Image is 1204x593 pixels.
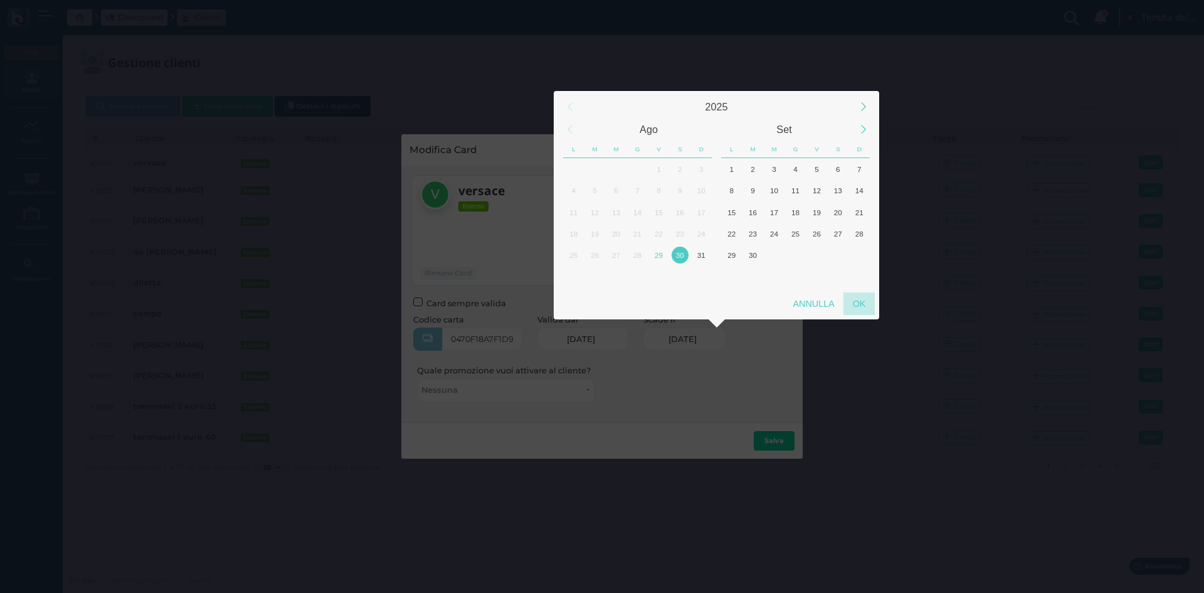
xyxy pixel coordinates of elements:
div: 3 [693,161,710,178]
div: Previous Year [556,93,583,120]
div: Mercoledì, Agosto 20 [606,223,627,244]
div: 25 [787,225,804,242]
div: 9 [672,182,689,199]
div: Sabato, Settembre 20 [827,201,848,223]
div: 25 [565,247,582,264]
div: Martedì, Settembre 2 [742,158,764,179]
div: Martedì, Settembre 16 [742,201,764,223]
div: Martedì [742,141,764,158]
div: Giovedì, Agosto 7 [627,180,648,201]
div: Venerdì, Settembre 19 [806,201,827,223]
div: 16 [672,204,689,221]
div: Lunedì, Ottobre 6 [721,266,742,287]
div: Venerdì, Settembre 5 [648,266,669,287]
div: Mercoledì [764,141,785,158]
div: 11 [787,182,804,199]
div: Martedì [584,141,606,158]
div: Venerdì [806,141,828,158]
div: Venerdì, Agosto 22 [648,223,669,244]
div: Martedì, Settembre 2 [584,266,606,287]
div: Martedì, Luglio 29 [584,158,606,179]
div: 10 [693,182,710,199]
div: Venerdì, Agosto 15 [648,201,669,223]
div: 29 [650,247,667,264]
div: Oggi, Venerdì, Agosto 29 [648,245,669,266]
div: Sabato [669,141,690,158]
div: 18 [787,204,804,221]
div: Lunedì, Settembre 15 [721,201,742,223]
div: 15 [650,204,667,221]
div: 23 [744,225,761,242]
div: Sabato, Agosto 23 [669,223,690,244]
div: Mercoledì, Agosto 27 [606,245,627,266]
div: 1 [650,161,667,178]
div: Lunedì, Agosto 25 [563,245,584,266]
div: 15 [723,204,740,221]
div: Mercoledì, Agosto 6 [606,180,627,201]
div: 8 [650,182,667,199]
div: Sabato, Agosto 16 [669,201,690,223]
div: Next Month [850,116,877,143]
div: Giovedì, Settembre 11 [785,180,806,201]
div: Venerdì, Settembre 5 [806,158,827,179]
div: Domenica, Settembre 14 [848,180,870,201]
div: 16 [744,204,761,221]
div: Lunedì, Settembre 22 [721,223,742,244]
div: Mercoledì, Ottobre 1 [764,245,785,266]
div: Sabato [827,141,848,158]
div: Domenica [690,141,712,158]
div: Mercoledì [606,141,627,158]
div: Venerdì, Settembre 26 [806,223,827,244]
div: Next Year [850,93,877,120]
div: 21 [851,204,868,221]
div: 12 [586,204,603,221]
div: 28 [851,225,868,242]
div: Sabato, Ottobre 4 [827,245,848,266]
div: Venerdì, Ottobre 3 [806,245,827,266]
div: Lunedì [721,141,742,158]
div: Venerdì, Agosto 1 [648,158,669,179]
div: 26 [808,225,825,242]
div: Agosto [581,118,717,141]
div: OK [843,292,875,315]
div: Giovedì [785,141,806,158]
div: 7 [629,182,646,199]
div: Giovedì, Luglio 31 [627,158,648,179]
div: 2 [672,161,689,178]
div: Giovedì, Ottobre 2 [785,245,806,266]
div: 24 [693,225,710,242]
div: Domenica, Agosto 17 [690,201,712,223]
div: Martedì, Agosto 26 [584,245,606,266]
div: 24 [766,225,783,242]
div: 8 [723,182,740,199]
div: 14 [629,204,646,221]
div: Giovedì, Settembre 4 [627,266,648,287]
div: Giovedì, Agosto 21 [627,223,648,244]
div: Domenica, Agosto 24 [690,223,712,244]
div: 29 [723,247,740,264]
div: Sabato, Ottobre 11 [827,266,848,287]
div: Martedì, Settembre 23 [742,223,764,244]
div: 28 [629,247,646,264]
div: 1 [723,161,740,178]
div: Mercoledì, Agosto 13 [606,201,627,223]
div: Domenica, Settembre 28 [848,223,870,244]
div: 2025 [581,95,852,118]
div: Venerdì, Ottobre 10 [806,266,827,287]
div: 6 [830,161,847,178]
div: 20 [830,204,847,221]
div: Settembre [717,118,852,141]
div: 19 [808,204,825,221]
div: Lunedì [563,141,584,158]
div: Annulla [784,292,843,315]
div: 22 [723,225,740,242]
div: Venerdì, Agosto 8 [648,180,669,201]
div: Sabato, Settembre 13 [827,180,848,201]
div: Martedì, Ottobre 7 [742,266,764,287]
div: Mercoledì, Luglio 30 [606,158,627,179]
div: Mercoledì, Settembre 24 [764,223,785,244]
div: Mercoledì, Settembre 3 [764,158,785,179]
div: Giovedì, Agosto 28 [627,245,648,266]
div: 18 [565,225,582,242]
div: Lunedì, Agosto 4 [563,180,584,201]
